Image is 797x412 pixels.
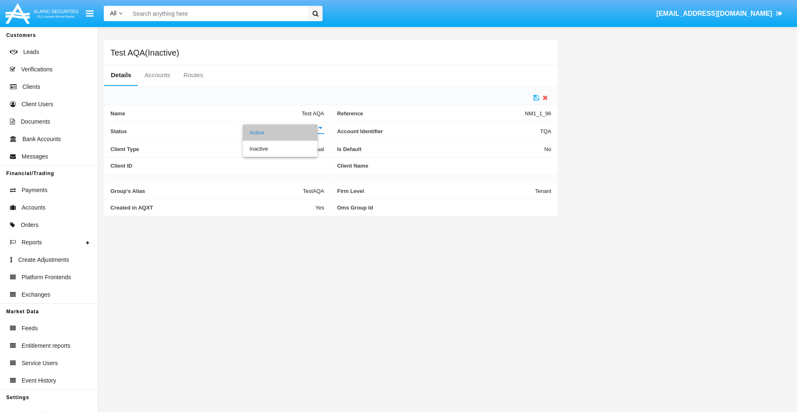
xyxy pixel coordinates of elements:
span: Individual [301,146,324,152]
span: Exchanges [22,290,50,299]
span: Orders [21,221,39,229]
span: TQA [540,127,551,136]
span: Event History [22,376,56,385]
span: Messages [22,152,48,161]
span: All [110,10,117,17]
span: Create Adjustments [18,256,69,264]
span: Leads [23,48,39,56]
span: Verifications [21,65,52,74]
span: Oms Group Id [337,205,551,211]
span: Name [110,110,302,117]
span: Client ID [110,163,324,169]
span: Payments [22,186,47,195]
a: Routes [177,65,210,85]
span: Bank Accounts [22,135,61,144]
span: Group's Alias [110,188,303,194]
span: Is Default [337,146,544,152]
span: Client Users [22,100,53,109]
span: Feeds [22,324,38,333]
span: Service Users [22,359,58,368]
img: Logo image [4,1,80,26]
span: Accounts [22,203,46,212]
input: Search [129,6,306,21]
span: Firm Level [337,188,535,194]
span: Tenant [535,188,551,194]
span: Platform Frontends [22,273,71,282]
span: Client Name [337,163,551,169]
span: No [544,146,551,152]
span: Reference [337,110,525,117]
span: Yes [315,205,324,211]
a: Details [104,65,138,85]
span: Active [249,125,264,131]
a: All [104,9,129,18]
span: Status [110,122,249,141]
span: Entitlement reports [22,341,71,350]
span: Documents [21,117,50,126]
span: Account Identifier [337,127,540,136]
span: NM1_1_96 [525,110,551,117]
span: Test AQA [302,110,324,117]
a: [EMAIL_ADDRESS][DOMAIN_NAME] [653,2,787,25]
a: Accounts [138,65,177,85]
span: Created in AQXT [110,205,315,211]
span: Clients [22,83,40,91]
span: TestAQA [303,188,324,194]
span: Reports [22,238,42,247]
h5: Test AQA(Inactive) [110,49,179,56]
span: Client Type [110,146,301,152]
span: [EMAIL_ADDRESS][DOMAIN_NAME] [656,10,772,17]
